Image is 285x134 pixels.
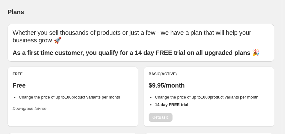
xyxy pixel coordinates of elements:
[201,95,210,99] b: 1000
[149,72,269,77] div: Basic (Active)
[13,82,133,89] p: Free
[13,49,260,56] b: As a first time customer, you qualify for a 14 day FREE trial on all upgraded plans 🎉
[149,82,269,89] p: $9.95/month
[19,95,120,99] span: Change the price of up to product variants per month
[9,104,50,114] button: Downgrade toFree
[8,8,24,15] span: Plans
[13,72,133,77] div: Free
[155,102,188,107] b: 14 day FREE trial
[65,95,72,99] b: 100
[13,29,269,44] p: Whether you sell thousands of products or just a few - we have a plan that will help your busines...
[13,106,47,111] i: Downgrade to Free
[155,95,259,99] span: Change the price of up to product variants per month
